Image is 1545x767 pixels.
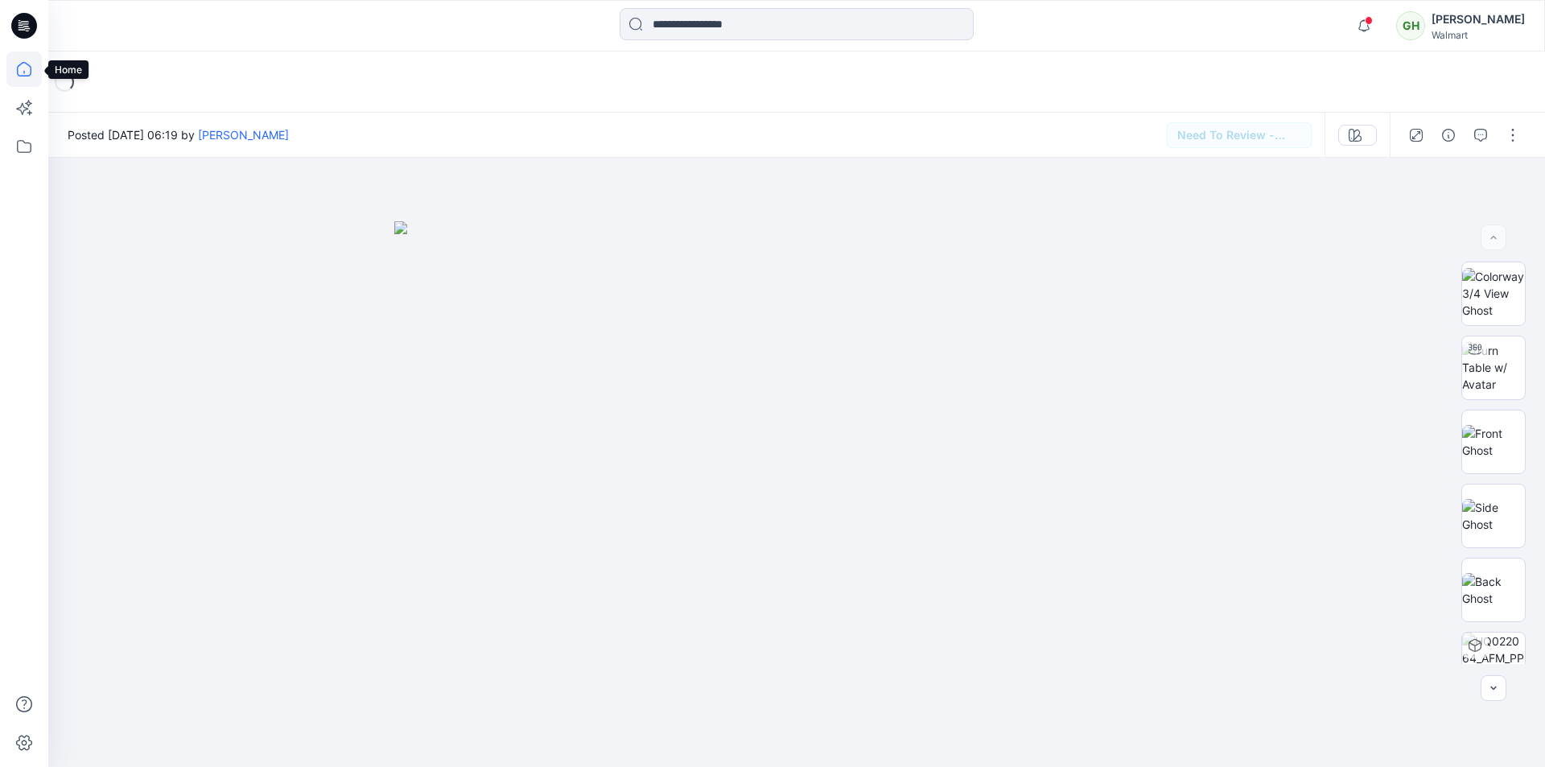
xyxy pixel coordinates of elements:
img: Front Ghost [1462,425,1525,459]
img: Side Ghost [1462,499,1525,533]
img: Colorway 3/4 View Ghost [1462,268,1525,319]
img: Turn Table w/ Avatar [1462,342,1525,393]
a: [PERSON_NAME] [198,128,289,142]
div: GH [1396,11,1425,40]
span: Posted [DATE] 06:19 by [68,126,289,143]
img: HQ022064_AFM_PP_Pointelle Pant_MISSY_REV1 ROSE DITSY V3 CW9 [1462,633,1525,695]
img: Back Ghost [1462,573,1525,607]
div: Walmart [1432,29,1525,41]
div: [PERSON_NAME] [1432,10,1525,29]
button: Details [1436,122,1461,148]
